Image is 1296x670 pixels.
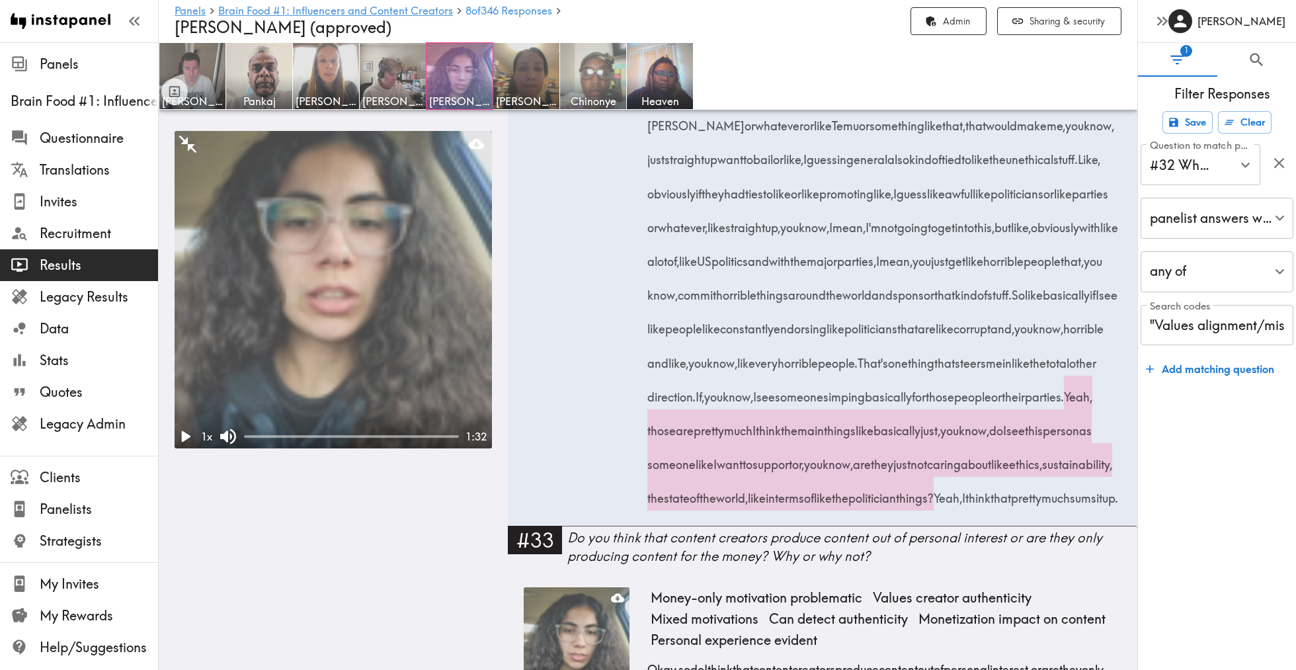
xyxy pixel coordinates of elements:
span: to [763,172,773,206]
span: see [1006,409,1025,443]
span: that, [1061,240,1084,274]
span: horrible [1063,308,1104,341]
span: total [1046,341,1069,375]
span: commit [678,274,716,308]
span: the [781,409,797,443]
span: parties. [1025,376,1064,409]
span: like [1100,206,1118,240]
span: That's [858,341,888,375]
span: also [887,138,909,172]
span: things? [896,477,934,511]
span: someone [775,376,823,409]
span: [PERSON_NAME] [647,105,745,138]
span: I [753,376,756,409]
span: Legacy Results [40,288,158,306]
span: politicians [844,308,897,341]
span: like [1012,341,1030,375]
div: 1:32 [459,429,492,444]
span: Search [1248,51,1266,69]
span: [PERSON_NAME] [162,94,223,108]
span: world, [716,477,748,511]
span: constantly [720,308,774,341]
span: around [788,274,826,308]
span: about [961,443,991,477]
span: US [697,240,711,274]
span: those [647,409,676,443]
span: you [940,409,959,443]
span: want [717,138,743,172]
span: their [1002,376,1025,409]
a: [PERSON_NAME] [159,42,226,110]
span: tied [942,138,961,172]
span: with [1079,206,1100,240]
span: know, [823,443,853,477]
span: do [989,409,1003,443]
span: think [965,477,991,511]
span: to [743,138,753,172]
span: horrible [983,240,1024,274]
span: Invites [40,192,158,211]
span: a [647,240,655,274]
div: any of [1141,251,1293,292]
span: Translations [40,161,158,179]
span: other [1069,341,1096,375]
span: or [991,376,1002,409]
span: kind [955,274,977,308]
button: Sharing & security [997,7,1121,36]
span: Brain Food #1: Influencers and Content Creators [11,92,158,110]
span: awful [945,172,973,206]
span: just [893,443,911,477]
span: Recruitment [40,224,158,243]
span: I [962,477,965,511]
span: if [1090,274,1096,308]
span: like [696,443,713,477]
span: whatever, [658,206,708,240]
span: basically [1043,274,1090,308]
a: 8of346 Responses [466,5,552,18]
span: up. [1102,477,1118,511]
span: So [1012,274,1025,308]
span: just, [920,409,940,443]
span: or [791,172,801,206]
span: like [924,105,942,138]
span: people. [818,341,858,375]
span: of [804,477,814,511]
span: are [676,409,694,443]
span: they [871,443,893,477]
span: steers [955,341,986,375]
span: My Invites [40,575,158,593]
span: in [837,138,846,172]
span: like [971,138,989,172]
span: simping [823,376,865,409]
span: Strategists [40,532,158,550]
span: parties [1072,172,1108,206]
span: it [1096,477,1102,511]
span: I [829,206,832,240]
span: going [897,206,928,240]
span: parties, [837,240,876,274]
span: get [938,206,955,240]
span: like [702,308,720,341]
span: Stats [40,351,158,370]
span: pretty [694,409,724,443]
span: know, [1033,308,1063,341]
span: that [897,308,918,341]
span: 1 [1180,45,1192,57]
span: like, [1011,206,1031,240]
span: the [700,477,716,511]
button: Clear all filters [1218,111,1272,134]
span: of [977,274,987,308]
span: much [1041,477,1070,511]
span: I [752,409,756,443]
span: promoting [819,172,873,206]
span: [PERSON_NAME] [296,94,356,108]
span: main [797,409,824,443]
span: I'm [866,206,881,240]
label: Search codes [1150,299,1211,314]
span: like [737,341,755,375]
span: Questionnaire [40,129,158,147]
span: like [936,308,953,341]
span: that, [942,105,965,138]
span: stuff. [1053,138,1078,172]
span: I [1003,409,1006,443]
